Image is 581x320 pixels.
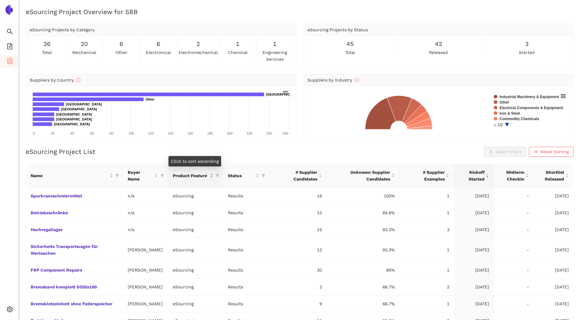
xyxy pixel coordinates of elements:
[228,172,255,179] span: Status
[269,295,327,312] td: 9
[159,168,165,184] span: filter
[114,171,120,180] span: filter
[26,147,95,156] h2: eSourcing Project List
[128,169,153,182] span: Buyer Name
[7,304,13,316] span: setting
[168,188,223,204] td: eSourcing
[494,204,534,221] td: -
[247,131,252,135] text: 220
[173,172,209,179] span: Product Feature
[454,204,494,221] td: [DATE]
[500,106,563,110] text: Electrical Components & Equipment
[494,238,534,262] td: -
[216,174,219,177] span: filter
[123,221,168,238] td: n/a
[168,295,223,312] td: eSourcing
[400,238,454,262] td: 1
[534,188,574,204] td: [DATE]
[7,41,13,53] span: file-add
[128,131,134,135] text: 100
[54,122,90,126] text: [GEOGRAPHIC_DATA]
[269,262,327,279] td: 20
[157,39,160,49] span: 6
[400,295,454,312] td: 1
[115,49,127,56] span: other
[534,150,538,154] span: close
[499,169,524,182] span: Midterm Checkin
[327,279,400,295] td: 66.7%
[529,147,574,157] button: closeReset Sorting
[228,49,247,56] span: chemical
[454,188,494,204] td: [DATE]
[534,262,574,279] td: [DATE]
[534,295,574,312] td: [DATE]
[269,279,327,295] td: 3
[500,111,520,116] text: Iron & Steel
[42,49,52,56] span: total
[327,204,400,221] td: 84.6%
[269,221,327,238] td: 15
[435,39,442,49] span: 42
[519,49,535,56] span: started
[258,49,292,63] span: engineering services
[327,164,400,188] th: this column's title is Unknown Supplier Candidates,this column is sortable
[81,39,88,49] span: 20
[76,78,81,82] span: info-circle
[494,262,534,279] td: -
[327,295,400,312] td: 66.7%
[123,164,168,188] th: this column's title is Buyer Name,this column is sortable
[168,131,173,135] text: 140
[7,56,13,68] span: container
[269,188,327,204] td: 16
[179,49,218,56] span: electromechanical
[454,295,494,312] td: [DATE]
[307,78,359,82] span: Suppliers by Industry
[345,49,355,56] span: total
[56,112,92,116] text: [GEOGRAPHIC_DATA]
[494,221,534,238] td: -
[400,204,454,221] td: 1
[223,295,269,312] td: Results
[454,221,494,238] td: [DATE]
[187,131,193,135] text: 160
[494,279,534,295] td: -
[223,204,269,221] td: Results
[168,238,223,262] td: eSourcing
[274,169,317,182] span: # Supplier Candidates
[146,49,171,56] span: electronical
[494,164,534,188] th: this column's title is Midterm Checkin,this column is sortable
[327,262,400,279] td: 85%
[56,117,92,121] text: [GEOGRAPHIC_DATA]
[196,39,200,49] span: 2
[66,102,102,106] text: [GEOGRAPHIC_DATA]
[525,39,529,49] span: 3
[115,174,119,177] span: filter
[207,131,213,135] text: 180
[26,7,574,16] h2: eSourcing Project Overview for SBB
[269,238,327,262] td: 13
[400,279,454,295] td: 2
[33,131,35,135] text: 0
[110,131,113,135] text: 80
[168,262,223,279] td: eSourcing
[43,39,51,49] span: 36
[500,117,539,121] text: Commodity Chemicals
[494,188,534,204] td: -
[534,279,574,295] td: [DATE]
[541,148,569,155] span: Reset Sorting
[51,131,54,135] text: 20
[500,95,559,99] text: Industrial Machinery & Equipment
[145,97,155,101] text: Other
[273,39,277,49] span: 1
[119,39,123,49] span: 6
[214,171,221,180] span: filter
[400,164,454,188] th: this column's title is # Supplier Examples,this column is sortable
[4,5,14,15] img: Logo
[61,107,97,111] text: [GEOGRAPHIC_DATA]
[168,221,223,238] td: eSourcing
[123,295,168,312] td: [PERSON_NAME]
[227,131,232,135] text: 200
[494,295,534,312] td: -
[332,169,390,182] span: Unknown Supplier Candidates
[539,169,564,182] span: Shortlist Released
